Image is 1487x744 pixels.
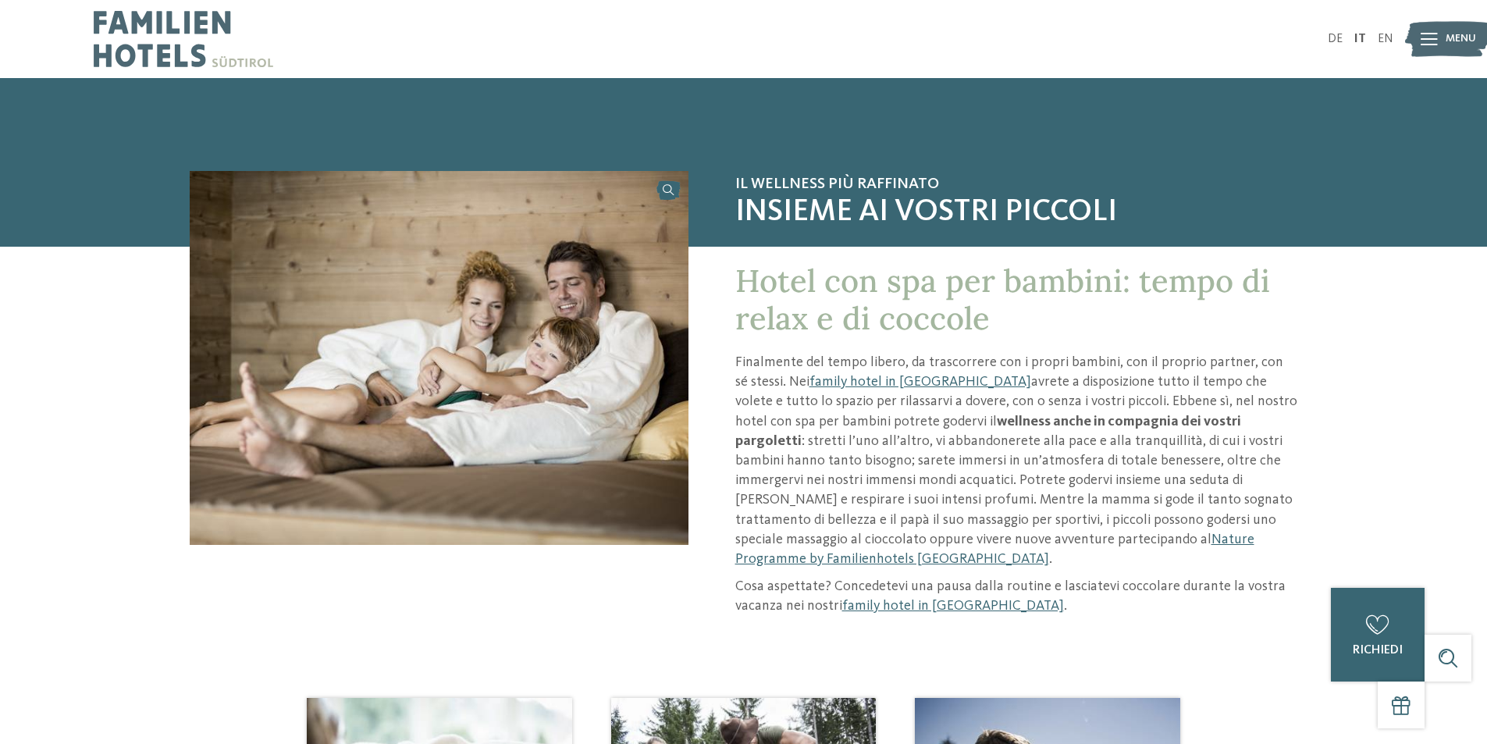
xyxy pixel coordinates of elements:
span: Hotel con spa per bambini: tempo di relax e di coccole [735,261,1270,338]
strong: wellness anche in compagnia dei vostri pargoletti [735,415,1241,448]
span: Menu [1446,31,1476,47]
a: IT [1354,33,1366,45]
p: Cosa aspettate? Concedetevi una pausa dalla routine e lasciatevi coccolare durante la vostra vaca... [735,577,1298,616]
p: Finalmente del tempo libero, da trascorrere con i propri bambini, con il proprio partner, con sé ... [735,353,1298,569]
a: EN [1378,33,1393,45]
a: family hotel in [GEOGRAPHIC_DATA] [809,375,1031,389]
span: insieme ai vostri piccoli [735,194,1298,231]
a: family hotel in [GEOGRAPHIC_DATA] [842,599,1064,613]
a: DE [1328,33,1343,45]
a: richiedi [1331,588,1425,682]
span: Il wellness più raffinato [735,175,1298,194]
span: richiedi [1353,644,1403,657]
img: Hotel con spa per bambini: è tempo di coccole! [190,171,688,545]
a: Nature Programme by Familienhotels [GEOGRAPHIC_DATA] [735,532,1254,566]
